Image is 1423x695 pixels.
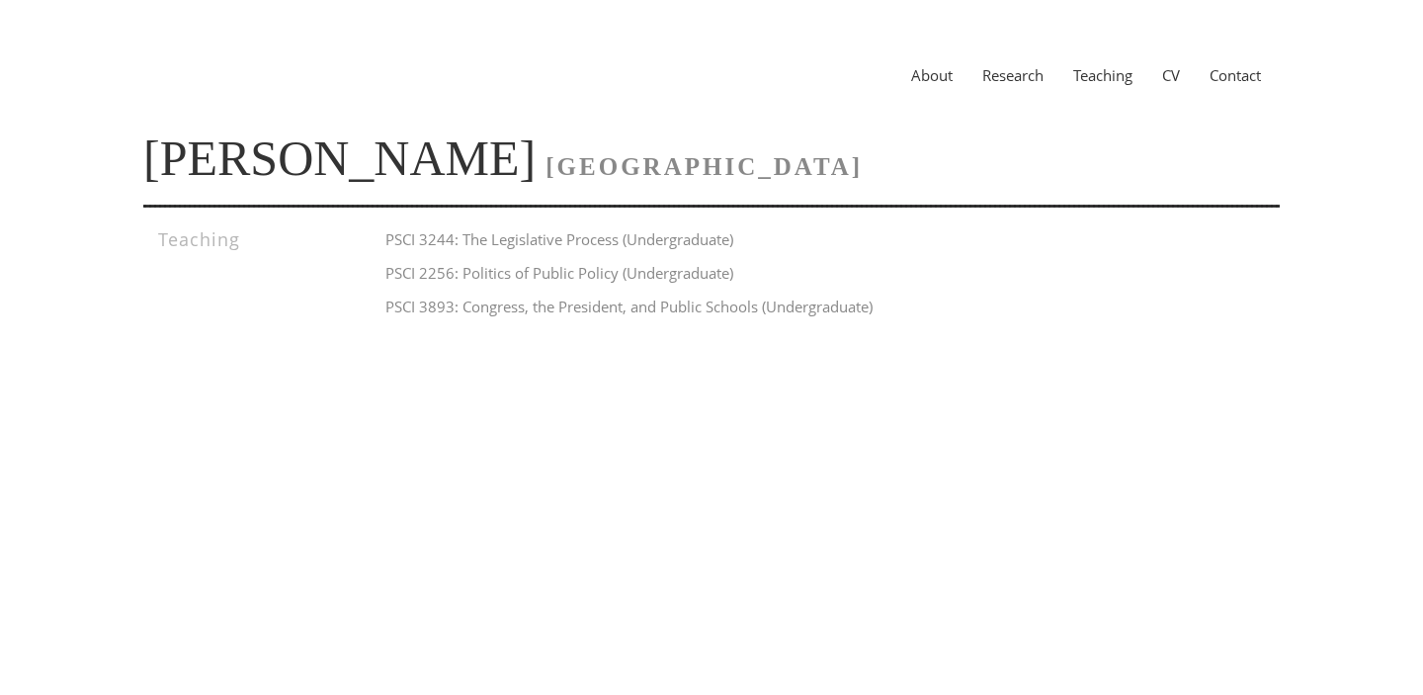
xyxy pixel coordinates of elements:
a: Contact [1195,65,1276,85]
a: CV [1147,65,1195,85]
a: About [896,65,967,85]
h4: PSCI 2256: Politics of Public Policy (Undergraduate) [385,261,1238,285]
a: [PERSON_NAME] [143,130,536,186]
a: Research [967,65,1058,85]
a: Teaching [1058,65,1147,85]
h4: PSCI 3244: The Legislative Process (Undergraduate) [385,227,1238,251]
span: [GEOGRAPHIC_DATA] [545,153,863,180]
h4: PSCI 3893: Congress, the President, and Public Schools (Undergraduate) [385,295,1238,318]
h3: Teaching [158,227,329,251]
